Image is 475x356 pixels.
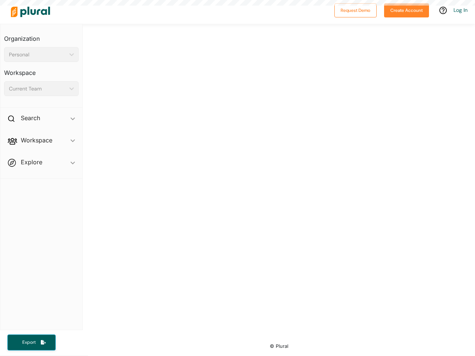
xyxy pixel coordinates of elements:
a: Request Demo [334,6,377,14]
span: Export [17,339,41,346]
button: Request Demo [334,3,377,17]
div: Personal [9,51,66,59]
h3: Workspace [4,62,79,78]
h3: Organization [4,28,79,44]
a: Create Account [384,6,429,14]
a: Log In [453,7,468,13]
div: Current Team [9,85,66,93]
h2: Search [21,114,40,122]
small: © Plural [270,343,288,349]
button: Create Account [384,3,429,17]
button: Export [7,334,56,350]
